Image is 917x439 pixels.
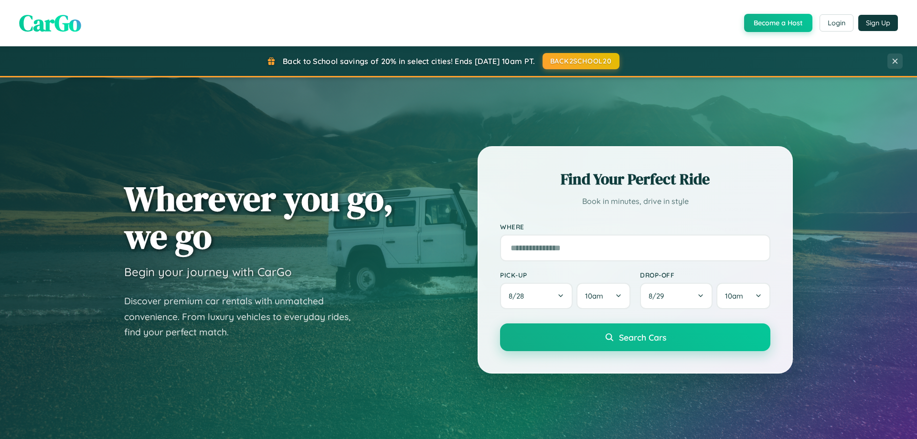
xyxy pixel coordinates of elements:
span: 10am [725,291,743,300]
p: Book in minutes, drive in style [500,194,770,208]
label: Where [500,223,770,231]
h1: Wherever you go, we go [124,180,394,255]
h2: Find Your Perfect Ride [500,169,770,190]
button: 8/29 [640,283,713,309]
button: Search Cars [500,323,770,351]
span: Search Cars [619,332,666,343]
label: Pick-up [500,271,630,279]
span: CarGo [19,7,81,39]
p: Discover premium car rentals with unmatched convenience. From luxury vehicles to everyday rides, ... [124,293,363,340]
h3: Begin your journey with CarGo [124,265,292,279]
button: Become a Host [744,14,812,32]
button: BACK2SCHOOL20 [543,53,619,69]
button: Sign Up [858,15,898,31]
button: 10am [576,283,630,309]
button: Login [820,14,853,32]
label: Drop-off [640,271,770,279]
span: 8 / 29 [649,291,669,300]
span: Back to School savings of 20% in select cities! Ends [DATE] 10am PT. [283,56,535,66]
button: 10am [716,283,770,309]
span: 10am [585,291,603,300]
button: 8/28 [500,283,573,309]
span: 8 / 28 [509,291,529,300]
